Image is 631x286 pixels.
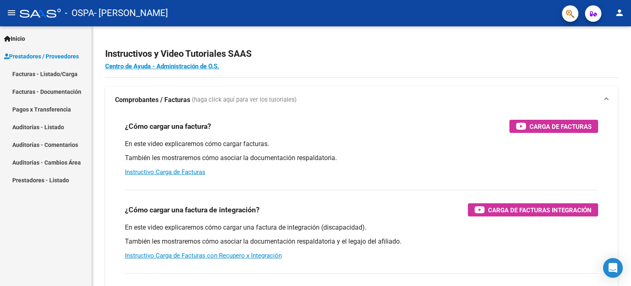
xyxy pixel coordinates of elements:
span: (haga click aquí para ver los tutoriales) [192,95,297,105]
strong: Comprobantes / Facturas [115,95,190,105]
a: Instructivo Carga de Facturas con Recupero x Integración [125,252,282,259]
mat-icon: person [615,8,624,18]
h3: ¿Cómo cargar una factura? [125,121,211,132]
span: - [PERSON_NAME] [94,4,168,22]
h2: Instructivos y Video Tutoriales SAAS [105,46,618,62]
p: En este video explicaremos cómo cargar una factura de integración (discapacidad). [125,223,598,232]
span: Inicio [4,34,25,43]
a: Centro de Ayuda - Administración de O.S. [105,63,219,70]
span: - OSPA [65,4,94,22]
p: También les mostraremos cómo asociar la documentación respaldatoria. [125,153,598,163]
button: Carga de Facturas [509,120,598,133]
span: Carga de Facturas [530,121,592,132]
p: En este video explicaremos cómo cargar facturas. [125,140,598,149]
a: Instructivo Carga de Facturas [125,168,205,176]
div: Open Intercom Messenger [603,258,623,278]
span: Carga de Facturas Integración [488,205,592,215]
h3: ¿Cómo cargar una factura de integración? [125,204,260,216]
p: También les mostraremos cómo asociar la documentación respaldatoria y el legajo del afiliado. [125,237,598,246]
span: Prestadores / Proveedores [4,52,79,61]
mat-expansion-panel-header: Comprobantes / Facturas (haga click aquí para ver los tutoriales) [105,87,618,113]
mat-icon: menu [7,8,16,18]
button: Carga de Facturas Integración [468,203,598,216]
